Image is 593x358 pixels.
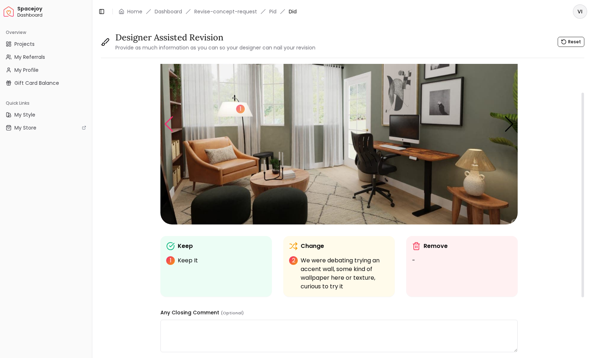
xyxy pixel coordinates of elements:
nav: breadcrumb [119,8,297,15]
p: We were debating trying an accent wall, some kind of wallpaper here or texture, curious to try it [301,256,389,291]
div: 1 [236,105,245,113]
button: VI [573,4,587,19]
span: My Referrals [14,53,45,61]
div: 4 / 5 [160,23,518,224]
p: Change [301,242,324,250]
label: Any Closing Comment [160,309,244,316]
a: Gift Card Balance [3,77,89,89]
small: (Optional) [221,310,244,316]
span: Projects [14,40,35,48]
div: Quick Links [3,97,89,109]
img: 68cdcfb5fe2ef60013665977 [160,23,518,224]
div: Carousel [160,23,518,224]
a: Home [127,8,142,15]
a: My Store [3,122,89,134]
span: Spacejoy [17,6,89,12]
a: Spacejoy [4,6,14,17]
span: VI [574,5,587,18]
a: Pid [269,8,276,15]
p: Keep [178,242,193,250]
p: Keep It [178,256,198,265]
span: Dashboard [17,12,89,18]
span: My Store [14,124,36,131]
span: Did [289,8,297,15]
p: 2 [289,256,298,265]
ul: - [412,256,512,265]
span: My Style [14,111,35,118]
a: My Profile [3,64,89,76]
h3: Designer Assisted Revision [115,32,315,43]
p: 1 [166,256,175,265]
div: Next slide [504,116,514,132]
button: Reset [558,37,584,47]
small: Provide as much information as you can so your designer can nail your revision [115,44,315,51]
a: Revise-concept-request [194,8,257,15]
span: My Profile [14,66,39,74]
a: My Referrals [3,51,89,63]
img: Spacejoy Logo [4,6,14,17]
div: Previous slide [164,116,174,132]
a: Dashboard [155,8,182,15]
span: Gift Card Balance [14,79,59,87]
div: Overview [3,27,89,38]
a: My Style [3,109,89,121]
p: Remove [424,242,448,250]
a: Projects [3,38,89,50]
